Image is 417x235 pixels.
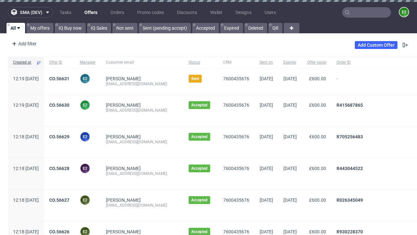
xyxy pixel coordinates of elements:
[106,171,178,176] div: [EMAIL_ADDRESS][DOMAIN_NAME]
[133,7,168,18] a: Promo codes
[283,197,297,203] span: [DATE]
[283,76,297,81] span: [DATE]
[106,102,141,108] a: [PERSON_NAME]
[49,102,69,108] a: CO.56630
[283,166,297,171] span: [DATE]
[337,102,363,108] a: R415687865
[399,8,409,17] figcaption: e2
[112,23,137,33] a: Not sent
[337,229,363,234] a: R930228370
[309,134,326,139] span: €600.00
[355,41,397,49] a: Add Custom Offer
[80,164,90,173] figcaption: e2
[261,7,280,18] a: Users
[309,76,326,81] span: £600.00
[283,134,297,139] span: [DATE]
[107,7,128,18] a: Orders
[80,7,101,18] a: Offers
[260,134,273,139] span: [DATE]
[13,197,39,203] span: 12:18 [DATE]
[191,229,208,234] span: Accepted
[106,134,141,139] a: [PERSON_NAME]
[49,60,69,65] span: Offer ID
[13,102,39,108] span: 12:19 [DATE]
[55,23,86,33] a: IQ Buy now
[191,134,208,139] span: Accepted
[87,23,111,33] a: IQ Sales
[80,101,90,110] figcaption: e2
[337,166,363,171] a: R443044522
[223,60,249,65] span: CRM
[223,134,249,139] a: 7600435676
[309,166,326,171] span: £600.00
[223,229,249,234] a: 7600435676
[49,229,69,234] a: CO.56626
[106,76,141,81] a: [PERSON_NAME]
[106,197,141,203] a: [PERSON_NAME]
[80,74,90,83] figcaption: e2
[13,76,39,81] span: 12:19 [DATE]
[189,60,213,65] span: Status
[106,139,178,145] div: [EMAIL_ADDRESS][DOMAIN_NAME]
[337,60,407,65] span: Order ID
[13,166,39,171] span: 12:18 [DATE]
[13,60,34,65] span: Created at
[268,23,282,33] a: QR
[337,76,407,86] span: -
[49,197,69,203] a: CO.56627
[106,60,178,65] span: Customer email
[309,229,326,234] span: £600.00
[223,197,249,203] a: 7600435676
[223,76,249,81] a: 7600435676
[8,7,53,18] button: sma (dev)
[260,197,273,203] span: [DATE]
[192,23,219,33] a: Accepted
[7,23,25,33] a: All
[260,102,273,108] span: [DATE]
[49,166,69,171] a: CO.56628
[220,23,243,33] a: Expired
[260,60,273,65] span: Sent on
[191,197,208,203] span: Accepted
[307,60,326,65] span: Offer value
[106,229,141,234] a: [PERSON_NAME]
[26,23,53,33] a: My offers
[191,102,208,108] span: Accepted
[9,39,38,49] div: Add filter
[80,60,95,65] span: Manager
[49,76,69,81] a: CO.56631
[80,132,90,141] figcaption: e2
[337,197,363,203] a: R026345049
[191,166,208,171] span: Accepted
[13,229,39,234] span: 12:18 [DATE]
[244,23,267,33] a: Deleted
[106,203,178,208] div: [EMAIL_ADDRESS][DOMAIN_NAME]
[56,7,75,18] a: Tasks
[139,23,191,33] a: Sent (pending accept)
[223,102,249,108] a: 7600435676
[283,229,297,234] span: [DATE]
[80,196,90,205] figcaption: e2
[283,102,297,108] span: [DATE]
[191,76,199,81] span: Sent
[106,166,141,171] a: [PERSON_NAME]
[260,76,273,81] span: [DATE]
[260,229,273,234] span: [DATE]
[106,81,178,86] div: [EMAIL_ADDRESS][DOMAIN_NAME]
[309,102,326,108] span: £600.00
[173,7,201,18] a: Discounts
[232,7,255,18] a: Designs
[223,166,249,171] a: 7600435676
[106,108,178,113] div: [EMAIL_ADDRESS][DOMAIN_NAME]
[20,10,42,15] span: sma (dev)
[260,166,273,171] span: [DATE]
[337,134,363,139] a: R705256483
[309,197,326,203] span: £600.00
[206,7,226,18] a: Wallet
[283,60,297,65] span: Expires
[13,134,39,139] span: 12:18 [DATE]
[49,134,69,139] a: CO.56629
